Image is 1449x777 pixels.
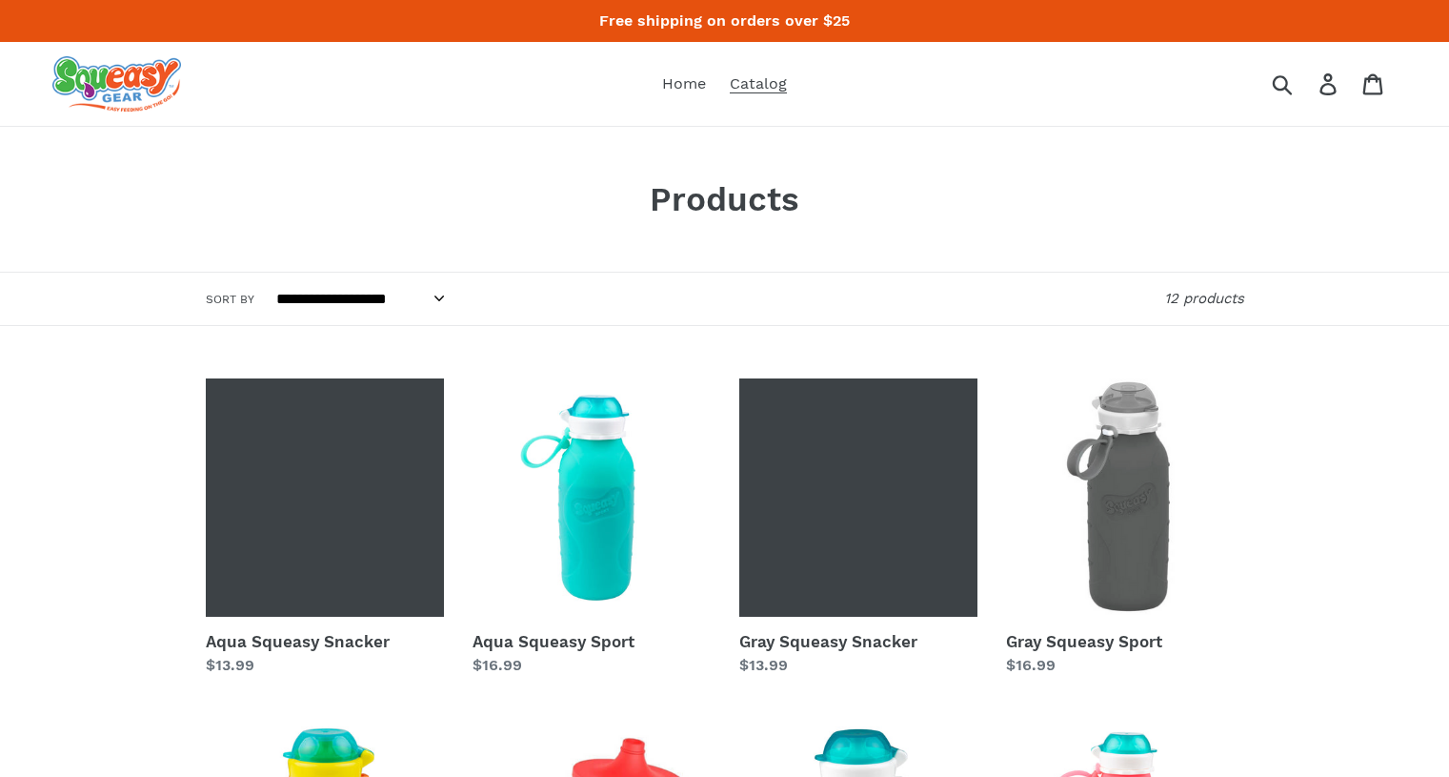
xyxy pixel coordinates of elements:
[650,179,799,219] span: Products
[720,70,796,98] a: Catalog
[52,56,181,112] img: squeasy gear snacker portable food pouch
[1164,290,1244,307] span: 12 products
[653,70,715,98] a: Home
[206,291,254,308] label: Sort by
[730,74,787,93] span: Catalog
[662,74,706,93] span: Home
[1278,63,1331,105] input: Search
